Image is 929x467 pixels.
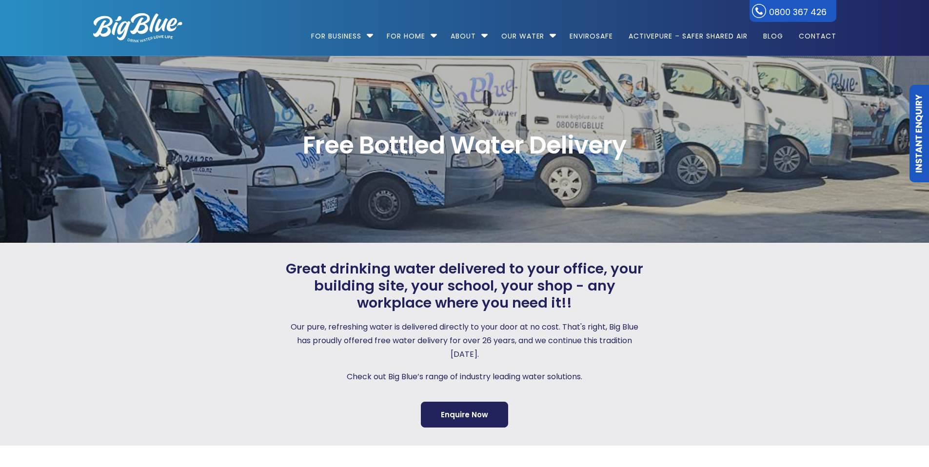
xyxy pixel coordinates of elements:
img: logo [93,13,182,42]
span: Great drinking water delivered to your office, your building site, your school, your shop - any w... [283,260,646,311]
a: Instant Enquiry [909,85,929,182]
a: Enquire Now [421,402,508,428]
p: Our pure, refreshing water is delivered directly to your door at no cost. That's right, Big Blue ... [283,320,646,361]
p: Check out Big Blue’s range of industry leading water solutions. [283,370,646,384]
span: Free Bottled Water Delivery [93,133,836,157]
